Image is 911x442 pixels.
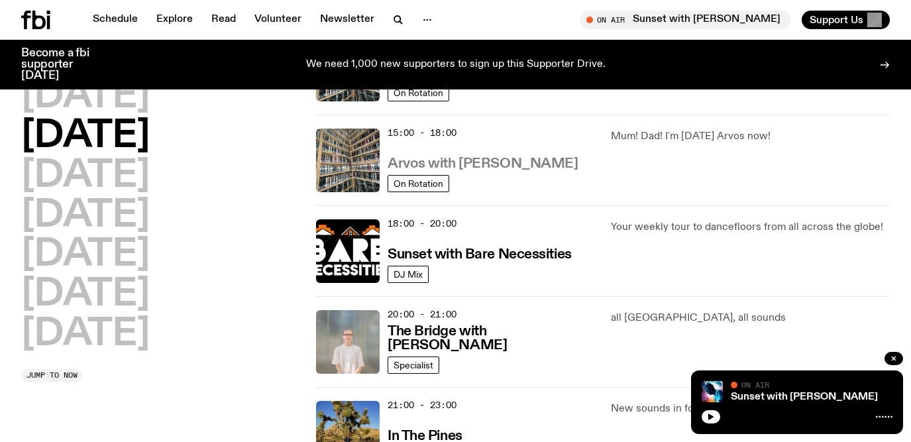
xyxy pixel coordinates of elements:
span: DJ Mix [394,269,423,279]
span: Support Us [810,14,863,26]
span: On Air [741,380,769,389]
p: all [GEOGRAPHIC_DATA], all sounds [611,310,890,326]
a: Schedule [85,11,146,29]
span: 20:00 - 21:00 [388,308,456,321]
img: Mara stands in front of a frosted glass wall wearing a cream coloured t-shirt and black glasses. ... [316,310,380,374]
button: [DATE] [21,316,150,353]
span: 18:00 - 20:00 [388,217,456,230]
a: The Bridge with [PERSON_NAME] [388,322,595,353]
h3: Arvos with [PERSON_NAME] [388,157,578,171]
a: On Rotation [388,84,449,101]
a: Sunset with [PERSON_NAME] [731,392,878,402]
button: Jump to now [21,369,83,382]
h3: Become a fbi supporter [DATE] [21,48,106,82]
button: [DATE] [21,78,150,115]
a: Newsletter [312,11,382,29]
span: 21:00 - 23:00 [388,399,456,412]
button: [DATE] [21,276,150,313]
span: Jump to now [27,372,78,379]
p: Your weekly tour to dancefloors from all across the globe! [611,219,890,235]
h3: Sunset with Bare Necessities [388,248,572,262]
span: Specialist [394,360,433,370]
button: [DATE] [21,158,150,195]
a: Read [203,11,244,29]
img: Simon Caldwell stands side on, looking downwards. He has headphones on. Behind him is a brightly ... [702,381,723,402]
h3: The Bridge with [PERSON_NAME] [388,325,595,353]
button: [DATE] [21,237,150,274]
span: 15:00 - 18:00 [388,127,456,139]
p: We need 1,000 new supporters to sign up this Supporter Drive. [306,59,606,71]
a: DJ Mix [388,266,429,283]
p: New sounds in folk and cosmic-country music [611,401,890,417]
a: Specialist [388,357,439,374]
button: On AirSunset with [PERSON_NAME] [580,11,791,29]
p: Mum! Dad! I'm [DATE] Arvos now! [611,129,890,144]
button: [DATE] [21,197,150,235]
img: Bare Necessities [316,219,380,283]
button: [DATE] [21,118,150,155]
span: On Rotation [394,87,443,97]
a: Volunteer [246,11,309,29]
a: Arvos with [PERSON_NAME] [388,154,578,171]
img: A corner shot of the fbi music library [316,129,380,192]
a: On Rotation [388,175,449,192]
a: Sunset with Bare Necessities [388,245,572,262]
span: On Rotation [394,178,443,188]
a: Explore [148,11,201,29]
button: Support Us [802,11,890,29]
